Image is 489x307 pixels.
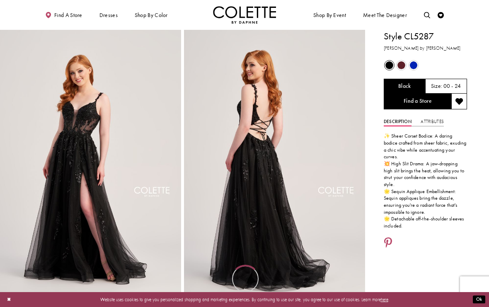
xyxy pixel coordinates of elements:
[184,30,365,301] img: Style CL5287 Colette by Daphne #1 default Black backface vertical picture
[384,133,467,215] p: ✨ Sheer Corset Bodice: A daring bodice crafted from sheer fabric, exuding a chic vibe while accen...
[384,94,451,109] a: Find a Store
[213,6,276,24] a: Visit Home Page
[422,6,432,24] a: Toggle search
[135,12,168,18] span: Shop by color
[436,6,445,24] a: Check Wishlist
[99,12,118,18] span: Dresses
[384,215,467,229] p: 🌟 Detachable off-the-shoulder sleeves included.
[408,60,419,71] div: Royal Blue
[44,6,84,24] a: Find a store
[361,6,409,24] a: Meet the designer
[443,83,461,89] h5: 00 - 24
[473,296,485,304] button: Submit Dialog
[384,237,392,249] a: Share using Pinterest - Opens in new tab
[384,117,412,126] a: Description
[451,94,467,109] button: Add to wishlist
[313,12,346,18] span: Shop By Event
[384,60,395,71] div: Black
[384,45,467,52] h3: [PERSON_NAME] by [PERSON_NAME]
[398,83,411,89] h5: Chosen color
[363,12,407,18] span: Meet the designer
[384,59,467,71] div: Product color controls state depends on size chosen
[381,297,388,302] a: here
[98,6,119,24] span: Dresses
[133,6,169,24] span: Shop by color
[45,295,444,304] p: Website uses cookies to give you personalized shopping and marketing experiences. By continuing t...
[54,12,82,18] span: Find a store
[421,117,443,126] a: Attributes
[4,294,14,305] button: Close Dialog
[213,6,276,24] img: Colette by Daphne
[431,83,442,90] span: Size:
[384,30,467,43] h1: Style CL5287
[184,30,365,301] a: Full size Style CL5287 Colette by Daphne #1 default Black backface vertical picture
[312,6,347,24] span: Shop By Event
[396,60,407,71] div: Wine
